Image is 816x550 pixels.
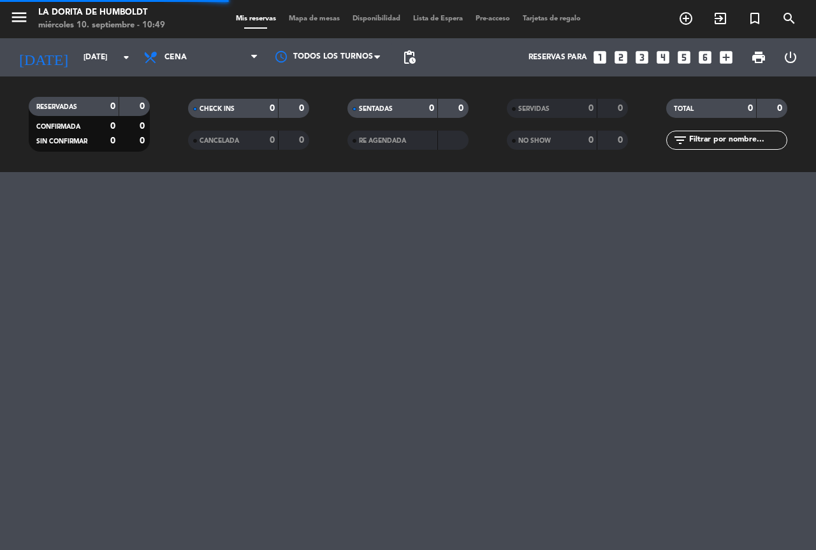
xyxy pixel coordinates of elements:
[782,11,797,26] i: search
[688,133,787,147] input: Filtrar por nombre...
[518,138,551,144] span: NO SHOW
[588,104,594,113] strong: 0
[10,8,29,31] button: menu
[110,102,115,111] strong: 0
[200,138,239,144] span: CANCELADA
[270,104,275,113] strong: 0
[140,122,147,131] strong: 0
[200,106,235,112] span: CHECK INS
[140,102,147,111] strong: 0
[282,15,346,22] span: Mapa de mesas
[713,11,728,26] i: exit_to_app
[783,50,798,65] i: power_settings_new
[119,50,134,65] i: arrow_drop_down
[676,49,692,66] i: looks_5
[518,106,550,112] span: SERVIDAS
[10,8,29,27] i: menu
[678,11,694,26] i: add_circle_outline
[110,122,115,131] strong: 0
[36,138,87,145] span: SIN CONFIRMAR
[588,136,594,145] strong: 0
[655,49,671,66] i: looks_4
[270,136,275,145] strong: 0
[697,49,713,66] i: looks_6
[38,19,165,32] div: miércoles 10. septiembre - 10:49
[613,49,629,66] i: looks_two
[777,104,785,113] strong: 0
[38,6,165,19] div: La Dorita de Humboldt
[407,15,469,22] span: Lista de Espera
[10,43,77,71] i: [DATE]
[634,49,650,66] i: looks_3
[747,11,762,26] i: turned_in_not
[718,49,734,66] i: add_box
[429,104,434,113] strong: 0
[299,136,307,145] strong: 0
[359,106,393,112] span: SENTADAS
[618,136,625,145] strong: 0
[359,138,406,144] span: RE AGENDADA
[299,104,307,113] strong: 0
[528,53,587,62] span: Reservas para
[346,15,407,22] span: Disponibilidad
[36,124,80,130] span: CONFIRMADA
[229,15,282,22] span: Mis reservas
[36,104,77,110] span: RESERVADAS
[458,104,466,113] strong: 0
[110,136,115,145] strong: 0
[469,15,516,22] span: Pre-acceso
[140,136,147,145] strong: 0
[618,104,625,113] strong: 0
[402,50,417,65] span: pending_actions
[516,15,587,22] span: Tarjetas de regalo
[751,50,766,65] span: print
[592,49,608,66] i: looks_one
[673,133,688,148] i: filter_list
[674,106,694,112] span: TOTAL
[164,53,187,62] span: Cena
[775,38,806,76] div: LOG OUT
[748,104,753,113] strong: 0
